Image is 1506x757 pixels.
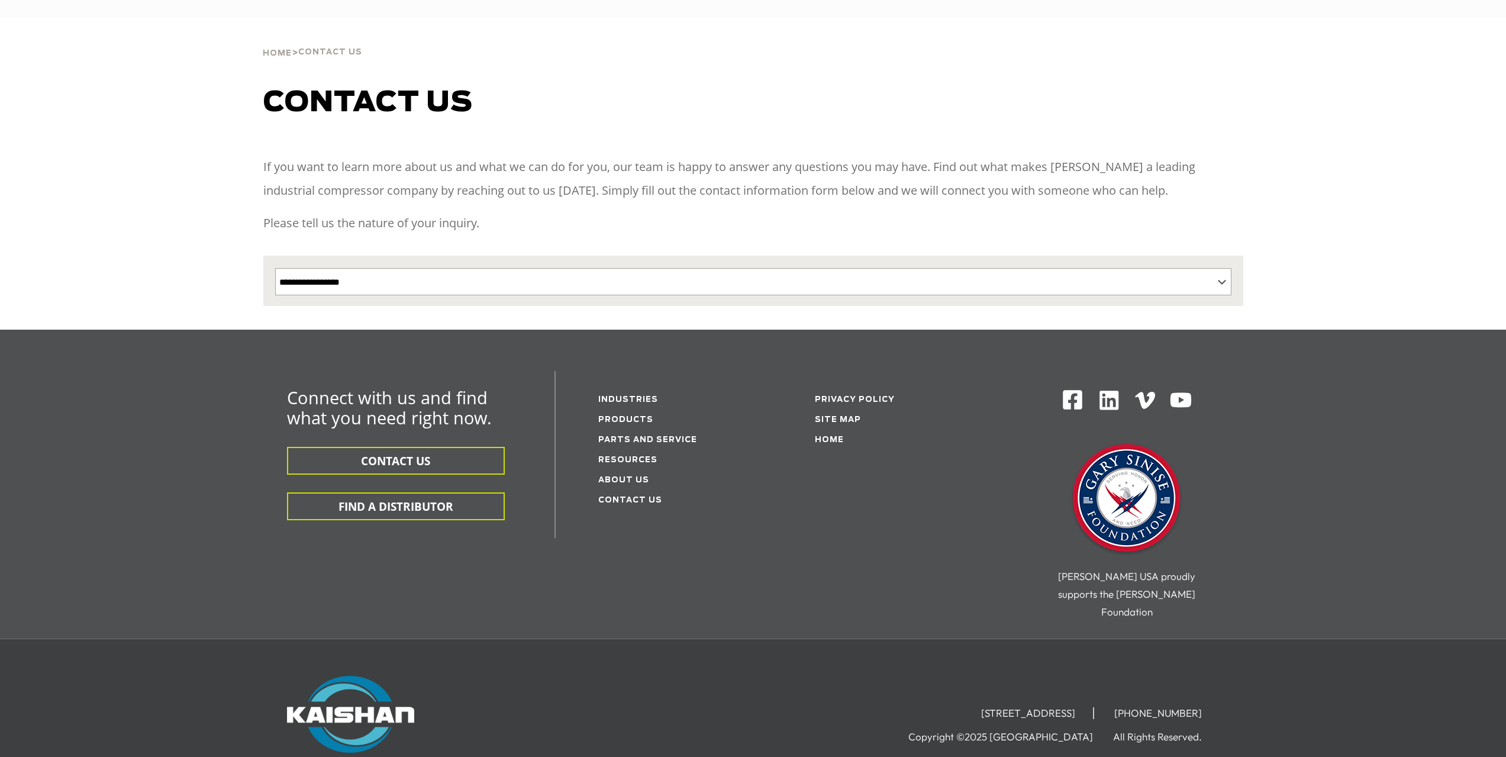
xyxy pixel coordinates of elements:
a: Privacy Policy [815,396,895,404]
span: Contact Us [298,49,362,56]
a: Industries [598,396,658,404]
span: Home [263,50,292,57]
span: Contact us [263,89,473,117]
span: [PERSON_NAME] USA proudly supports the [PERSON_NAME] Foundation [1058,570,1195,618]
img: Gary Sinise Foundation [1068,440,1186,559]
a: About Us [598,476,649,484]
li: Copyright ©2025 [GEOGRAPHIC_DATA] [908,731,1111,743]
a: Products [598,416,653,424]
li: [STREET_ADDRESS] [963,707,1094,719]
div: > [263,18,362,63]
a: Home [815,436,844,444]
img: Youtube [1169,389,1192,412]
span: Connect with us and find what you need right now. [287,386,492,429]
a: Contact Us [598,497,662,504]
img: Vimeo [1135,392,1155,409]
p: Please tell us the nature of your inquiry. [263,211,1243,235]
a: Parts and service [598,436,697,444]
img: Kaishan [287,676,414,753]
button: FIND A DISTRIBUTOR [287,492,505,520]
button: CONTACT US [287,447,505,475]
p: If you want to learn more about us and what we can do for you, our team is happy to answer any qu... [263,155,1243,202]
a: Resources [598,456,657,464]
a: Home [263,47,292,58]
li: All Rights Reserved. [1113,731,1220,743]
a: Site Map [815,416,861,424]
img: Linkedin [1098,389,1121,412]
li: [PHONE_NUMBER] [1097,707,1220,719]
img: Facebook [1062,389,1083,411]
